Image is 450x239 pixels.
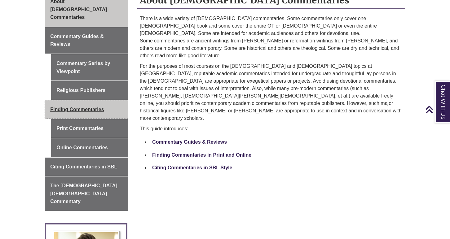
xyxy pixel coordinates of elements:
a: Print Commentaries [51,119,128,138]
a: Finding Commentaries [45,100,128,119]
span: Citing Commentaries in SBL [50,164,117,169]
a: Commentary Series by Viewpoint [51,54,128,80]
a: Commentary Guides & Reviews [152,139,227,145]
p: There is a wide variety of [DEMOGRAPHIC_DATA] commentaries. Some commentaries only cover one [DEM... [140,15,403,59]
a: Finding Commentaries in Print and Online [152,152,251,158]
span: Finding Commentaries [50,107,104,112]
a: Back to Top [425,105,448,114]
span: The [DEMOGRAPHIC_DATA] [DEMOGRAPHIC_DATA] Commentary [50,183,117,204]
a: Citing Commentaries in SBL Style [152,165,232,170]
a: The [DEMOGRAPHIC_DATA] [DEMOGRAPHIC_DATA] Commentary [45,176,128,211]
a: Religious Publishers [51,81,128,100]
a: Commentary Guides & Reviews [45,27,128,54]
a: Online Commentaries [51,138,128,157]
p: This guide introduces: [140,125,403,133]
a: Citing Commentaries in SBL [45,158,128,176]
span: Commentary Guides & Reviews [50,34,104,47]
p: For the purposes of most courses on the [DEMOGRAPHIC_DATA] and [DEMOGRAPHIC_DATA] topics at [GEOG... [140,63,403,122]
